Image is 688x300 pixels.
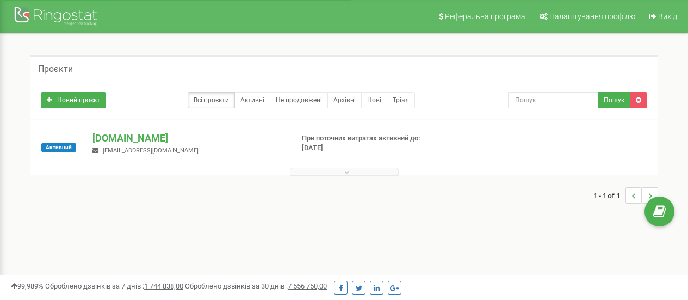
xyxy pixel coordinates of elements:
span: Оброблено дзвінків за 7 днів : [45,282,183,290]
a: Активні [234,92,270,108]
p: При поточних витратах активний до: [DATE] [302,133,441,154]
p: [DOMAIN_NAME] [92,131,284,145]
a: Не продовжені [270,92,328,108]
u: 1 744 838,00 [144,282,183,290]
h5: Проєкти [38,64,73,74]
span: Активний [41,143,76,152]
a: Новий проєкт [41,92,106,108]
a: Архівні [327,92,362,108]
span: 99,989% [11,282,44,290]
a: Нові [361,92,387,108]
nav: ... [593,176,658,215]
a: Тріал [387,92,415,108]
span: [EMAIL_ADDRESS][DOMAIN_NAME] [103,147,199,154]
input: Пошук [508,92,598,108]
button: Пошук [598,92,630,108]
span: 1 - 1 of 1 [593,187,625,204]
span: Вихід [658,12,677,21]
span: Налаштування профілю [549,12,635,21]
span: Реферальна програма [445,12,525,21]
span: Оброблено дзвінків за 30 днів : [185,282,327,290]
a: Всі проєкти [188,92,235,108]
u: 7 556 750,00 [288,282,327,290]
